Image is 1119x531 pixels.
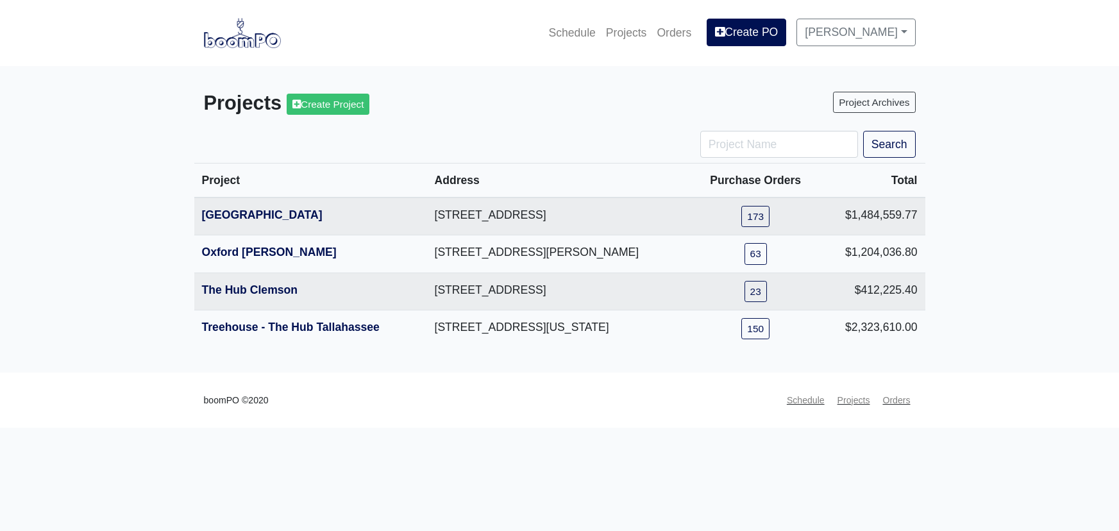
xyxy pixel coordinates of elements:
[820,310,925,347] td: $2,323,610.00
[741,318,770,339] a: 150
[745,243,767,264] a: 63
[782,388,830,413] a: Schedule
[202,246,337,258] a: Oxford [PERSON_NAME]
[820,235,925,273] td: $1,204,036.80
[601,19,652,47] a: Projects
[707,19,786,46] a: Create PO
[700,131,858,158] input: Project Name
[820,273,925,310] td: $412,225.40
[287,94,369,115] a: Create Project
[204,393,269,408] small: boomPO ©2020
[745,281,767,302] a: 23
[427,198,692,235] td: [STREET_ADDRESS]
[820,164,925,198] th: Total
[877,388,915,413] a: Orders
[427,310,692,347] td: [STREET_ADDRESS][US_STATE]
[204,18,281,47] img: boomPO
[832,388,875,413] a: Projects
[427,164,692,198] th: Address
[543,19,600,47] a: Schedule
[427,235,692,273] td: [STREET_ADDRESS][PERSON_NAME]
[820,198,925,235] td: $1,484,559.77
[427,273,692,310] td: [STREET_ADDRESS]
[691,164,820,198] th: Purchase Orders
[194,164,427,198] th: Project
[863,131,916,158] button: Search
[204,92,550,115] h3: Projects
[741,206,770,227] a: 173
[202,321,380,333] a: Treehouse - The Hub Tallahassee
[202,208,323,221] a: [GEOGRAPHIC_DATA]
[652,19,696,47] a: Orders
[202,283,298,296] a: The Hub Clemson
[833,92,915,113] a: Project Archives
[796,19,915,46] a: [PERSON_NAME]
